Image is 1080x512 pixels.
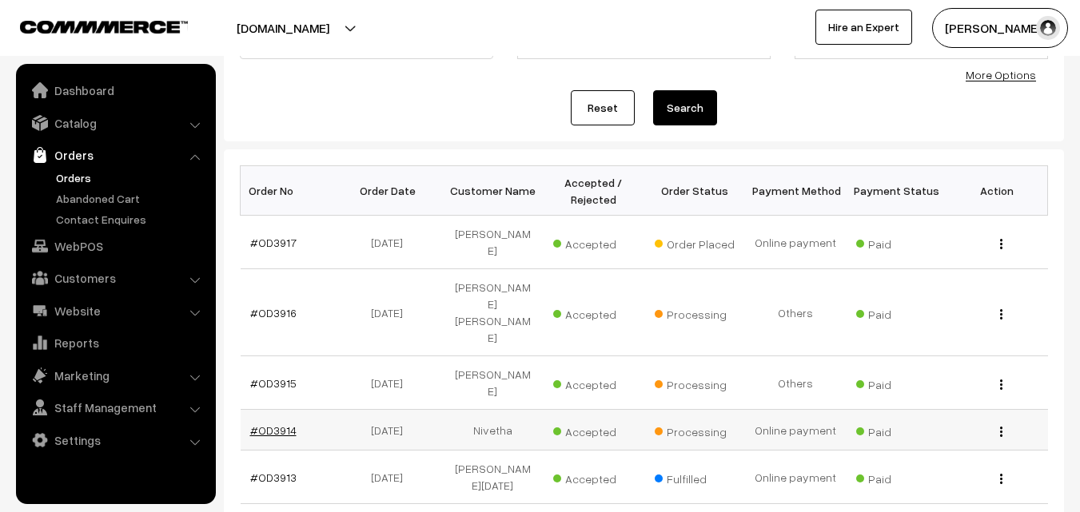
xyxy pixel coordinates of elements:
[250,306,297,320] a: #OD3916
[442,269,543,356] td: [PERSON_NAME] [PERSON_NAME]
[181,8,385,48] button: [DOMAIN_NAME]
[856,466,936,487] span: Paid
[553,466,633,487] span: Accepted
[553,302,633,323] span: Accepted
[745,166,846,216] th: Payment Method
[946,166,1047,216] th: Action
[442,450,543,504] td: [PERSON_NAME][DATE]
[856,372,936,393] span: Paid
[745,450,846,504] td: Online payment
[20,21,188,33] img: COMMMERCE
[20,232,210,260] a: WebPOS
[553,372,633,393] span: Accepted
[1000,379,1002,390] img: Menu
[1036,16,1060,40] img: user
[20,361,210,390] a: Marketing
[745,356,846,410] td: Others
[442,410,543,450] td: Nivetha
[932,8,1068,48] button: [PERSON_NAME]
[442,356,543,410] td: [PERSON_NAME]
[745,269,846,356] td: Others
[341,356,442,410] td: [DATE]
[20,426,210,454] a: Settings
[341,410,442,450] td: [DATE]
[745,410,846,450] td: Online payment
[250,470,297,484] a: #OD3913
[553,419,633,440] span: Accepted
[20,76,210,105] a: Dashboard
[20,109,210,137] a: Catalog
[655,232,735,252] span: Order Placed
[442,166,543,216] th: Customer Name
[655,302,735,323] span: Processing
[856,419,936,440] span: Paid
[1000,239,1002,249] img: Menu
[20,141,210,169] a: Orders
[52,211,210,228] a: Contact Enquires
[745,216,846,269] td: Online payment
[20,296,210,325] a: Website
[1000,309,1002,320] img: Menu
[341,166,442,216] th: Order Date
[1000,427,1002,437] img: Menu
[20,264,210,292] a: Customers
[241,166,341,216] th: Order No
[856,232,936,252] span: Paid
[856,302,936,323] span: Paid
[250,376,297,390] a: #OD3915
[20,328,210,357] a: Reports
[341,450,442,504] td: [DATE]
[655,466,735,487] span: Fulfilled
[655,372,735,393] span: Processing
[571,90,635,125] a: Reset
[846,166,946,216] th: Payment Status
[20,393,210,422] a: Staff Management
[966,68,1036,81] a: More Options
[655,419,735,440] span: Processing
[653,90,717,125] button: Search
[442,216,543,269] td: [PERSON_NAME]
[341,269,442,356] td: [DATE]
[250,423,297,437] a: #OD3914
[815,10,912,45] a: Hire an Expert
[1000,474,1002,484] img: Menu
[644,166,745,216] th: Order Status
[341,216,442,269] td: [DATE]
[543,166,644,216] th: Accepted / Rejected
[250,236,297,249] a: #OD3917
[553,232,633,252] span: Accepted
[20,16,160,35] a: COMMMERCE
[52,169,210,186] a: Orders
[52,190,210,207] a: Abandoned Cart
